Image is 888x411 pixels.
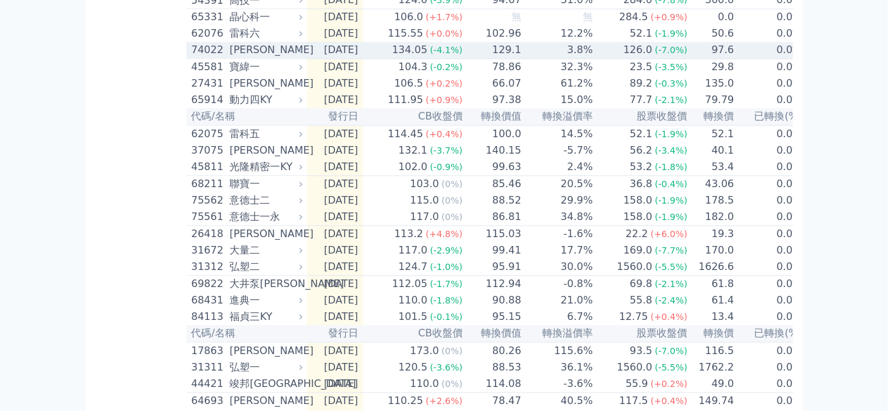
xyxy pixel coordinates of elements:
th: 代碼/名稱 [186,108,307,125]
th: 發行日 [307,108,363,125]
span: (-1.9%) [655,195,688,205]
div: 84113 [192,309,227,324]
div: 104.3 [396,59,430,75]
div: 65914 [192,92,227,107]
span: (0%) [442,346,463,356]
td: 140.15 [463,142,522,159]
div: 31672 [192,243,227,258]
td: 0.0% [735,92,803,108]
span: (+0.9%) [651,12,688,22]
td: [DATE] [307,192,363,209]
div: 36.8 [628,176,655,192]
td: [DATE] [307,259,363,276]
div: 101.5 [396,309,430,324]
td: 97.6 [688,42,735,59]
div: 284.5 [617,9,651,25]
td: 0.0% [735,226,803,243]
td: 114.08 [463,376,522,393]
span: (-5.5%) [655,262,688,272]
div: 126.0 [621,42,655,58]
td: 6.7% [522,309,593,325]
td: 116.5 [688,342,735,359]
div: 134.05 [389,42,430,58]
span: (0%) [442,379,463,389]
td: 95.91 [463,259,522,276]
td: 0.0% [735,209,803,226]
td: 178.5 [688,192,735,209]
div: 1560.0 [614,259,655,274]
div: 23.5 [628,59,655,75]
td: 0.0% [735,292,803,309]
td: 0.0% [735,359,803,376]
div: 31311 [192,360,227,375]
td: 1626.6 [688,259,735,276]
th: 代碼/名稱 [186,325,307,342]
div: 弘塑二 [229,259,300,274]
div: 132.1 [396,143,430,158]
div: [PERSON_NAME] [229,343,300,359]
span: (-7.0%) [655,45,688,55]
td: 79.79 [688,92,735,108]
span: (-0.9%) [430,162,463,172]
td: 86.81 [463,209,522,226]
td: 0.0% [735,159,803,176]
td: 88.53 [463,359,522,376]
td: 99.63 [463,159,522,176]
td: 182.0 [688,209,735,226]
div: 意德士一永 [229,209,300,224]
div: 102.0 [396,159,430,175]
div: 65331 [192,9,227,25]
td: [DATE] [307,376,363,393]
span: (0%) [442,195,463,205]
div: 89.2 [628,76,655,91]
th: 發行日 [307,325,363,342]
td: 49.0 [688,376,735,393]
div: 45811 [192,159,227,175]
td: 0.0% [735,376,803,393]
div: 45581 [192,59,227,75]
div: 雷科五 [229,126,300,142]
td: [DATE] [307,342,363,359]
td: 21.0% [522,292,593,309]
div: 大井泵[PERSON_NAME] [229,276,300,291]
td: 50.6 [688,25,735,42]
div: 意德士二 [229,193,300,208]
td: 102.96 [463,25,522,42]
div: 大量二 [229,243,300,258]
th: 轉換溢價率 [522,325,593,342]
td: [DATE] [307,125,363,142]
td: [DATE] [307,309,363,325]
td: [DATE] [307,142,363,159]
div: 聯寶一 [229,176,300,192]
td: 100.0 [463,125,522,142]
td: 15.0% [522,92,593,108]
div: 110.25 [386,393,426,408]
td: 0.0% [735,276,803,293]
td: 99.41 [463,242,522,259]
td: [DATE] [307,159,363,176]
td: 90.88 [463,292,522,309]
td: [DATE] [307,59,363,76]
div: 120.5 [396,360,430,375]
span: (-2.9%) [430,245,463,255]
div: 77.7 [628,92,655,107]
td: 112.94 [463,276,522,293]
div: 115.55 [386,26,426,41]
span: (-0.1%) [430,312,463,322]
span: (-1.9%) [655,212,688,222]
span: (+0.4%) [651,396,688,406]
div: 52.1 [628,26,655,41]
div: 69822 [192,276,227,291]
span: (-1.8%) [655,162,688,172]
div: 光隆精密一KY [229,159,300,175]
span: (-1.9%) [655,129,688,139]
th: 轉換價 [688,108,735,125]
td: 1762.2 [688,359,735,376]
td: 30.0% [522,259,593,276]
div: 115.0 [408,193,442,208]
td: [DATE] [307,92,363,108]
div: [PERSON_NAME] [229,143,300,158]
td: 52.1 [688,125,735,142]
td: 0.0% [735,9,803,26]
span: (-0.4%) [655,179,688,189]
